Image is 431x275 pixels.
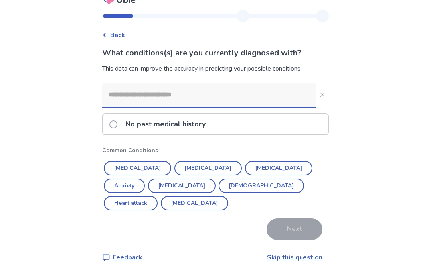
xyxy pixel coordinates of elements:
div: This data can improve the accuracy in predicting your possible conditions. [102,64,329,73]
button: Anxiety [104,179,145,193]
button: [MEDICAL_DATA] [148,179,215,193]
p: No past medical history [121,114,210,134]
button: [MEDICAL_DATA] [104,161,171,175]
a: Skip this question [267,253,322,262]
button: [MEDICAL_DATA] [161,196,228,210]
p: Common Conditions [102,146,329,155]
button: [DEMOGRAPHIC_DATA] [219,179,304,193]
a: Feedback [102,253,142,262]
button: [MEDICAL_DATA] [174,161,242,175]
input: Close [102,83,316,107]
p: Feedback [113,253,142,262]
button: Heart attack [104,196,158,210]
button: Close [316,88,329,101]
span: Back [110,30,125,40]
p: What conditions(s) are you currently diagnosed with? [102,47,329,59]
button: [MEDICAL_DATA] [245,161,312,175]
button: Next [267,218,322,240]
